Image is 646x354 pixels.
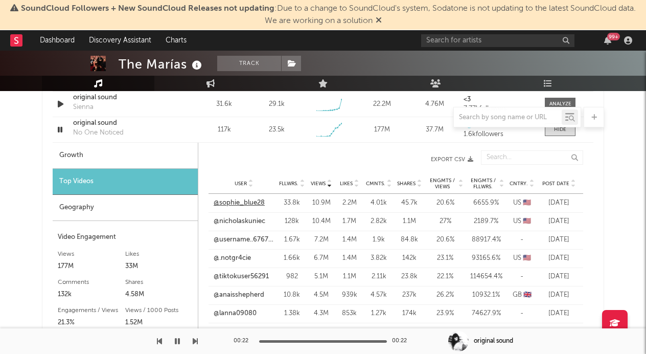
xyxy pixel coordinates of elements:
span: Engmts / Views [427,178,457,190]
a: Discovery Assistant [82,30,158,51]
div: 612 [279,327,305,337]
div: 21.3% [58,317,125,329]
div: 2189.7 % [468,216,504,227]
div: 45.7k [397,198,422,208]
button: Export CSV [219,157,473,163]
div: Likes [125,248,193,260]
span: SoundCloud Followers + New SoundCloud Releases not updating [21,5,274,13]
div: 23.8k [397,272,422,282]
div: Geography [53,195,198,221]
div: Sienna [73,102,94,113]
span: Fllwrs. [279,181,298,187]
div: 4.5M [310,290,333,300]
div: 29.1k [269,99,285,109]
div: 33.8k [279,198,305,208]
a: Charts [158,30,194,51]
strong: <3 [464,96,471,103]
div: 1.66k [279,253,305,263]
div: 00:22 [392,335,412,347]
div: US [509,198,535,208]
div: 1.52M [125,317,193,329]
div: - [509,272,535,282]
div: US [509,253,535,263]
div: 4.3M [310,308,333,319]
div: 26.2 % [427,290,463,300]
div: 22.1 % [427,272,463,282]
div: 10.4M [310,216,333,227]
div: Top Videos [53,169,198,195]
div: 23.9 % [427,308,463,319]
div: 128k [279,216,305,227]
div: 23.1 % [427,253,463,263]
div: 1.4M [338,235,361,245]
div: [DATE] [540,216,578,227]
div: [DATE] [540,290,578,300]
div: 93165.6 % [468,253,504,263]
span: Likes [340,181,353,187]
button: 99+ [604,36,611,45]
div: - [509,327,535,337]
div: original sound [474,337,513,346]
span: Engmts / Fllwrs. [468,178,498,190]
input: Search by song name or URL [454,114,562,122]
div: 177M [358,125,406,135]
div: Shares [125,276,193,289]
div: Engagements / Views [58,304,125,317]
div: 129k [397,327,422,337]
div: 2.82k [366,216,391,227]
div: 1.27k [366,308,391,319]
strong: 🫧 [464,122,472,128]
a: Dashboard [33,30,82,51]
div: 4.01k [366,198,391,208]
span: Cntry. [510,181,528,187]
div: 3.82k [366,253,391,263]
div: 174k [397,308,422,319]
input: Search for artists [421,34,574,47]
div: 22.2M [358,99,406,109]
div: [DATE] [540,308,578,319]
div: 1.7M [338,216,361,227]
div: [DATE] [540,272,578,282]
input: Search... [481,150,583,165]
div: 31.6k [200,99,248,109]
div: US [509,216,535,227]
div: 1.67k [279,235,305,245]
div: 6.7M [310,253,333,263]
div: 4.58M [125,289,193,301]
div: 6655.9 % [468,198,504,208]
div: 939k [338,290,361,300]
span: : Due to a change to SoundCloud's system, Sodatone is not updating to the latest SoundCloud data.... [21,5,636,25]
div: [DATE] [540,198,578,208]
div: 1.4M [338,253,361,263]
div: 2.2M [338,198,361,208]
span: 🇺🇸 [523,255,531,261]
a: @lanna09080 [214,308,257,319]
div: - [509,308,535,319]
div: 7.77k followers [464,105,535,113]
div: - [509,235,535,245]
div: 6.42k [366,327,391,337]
div: 1.38k [279,308,305,319]
div: 177M [58,260,125,273]
div: 7.2M [310,235,333,245]
div: 132k [58,289,125,301]
div: 10.9M [310,198,333,208]
div: 37.7M [411,125,458,135]
div: 84.8k [397,235,422,245]
div: 4.2M [310,327,333,337]
div: 74627.9 % [468,308,504,319]
div: 1.1M [338,272,361,282]
div: 237k [397,290,422,300]
span: Cmnts. [366,181,385,187]
div: 99 + [607,33,620,40]
div: 10.8k [279,290,305,300]
div: Views / 1000 Posts [125,304,193,317]
div: 5.1M [310,272,333,282]
div: 114654.4 % [468,272,504,282]
div: 4.57k [366,290,391,300]
span: Dismiss [376,17,382,25]
div: 142k [397,253,422,263]
div: No One Noticed [73,128,124,138]
div: Views [58,248,125,260]
div: 4.76M [411,99,458,109]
